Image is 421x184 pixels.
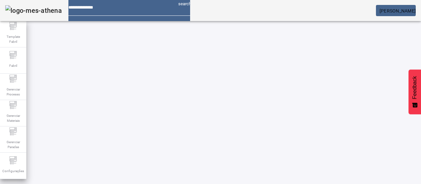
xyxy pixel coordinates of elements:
[3,138,23,151] span: Gerenciar Paradas
[3,85,23,99] span: Gerenciar Processo
[409,69,421,114] button: Feedback - Mostrar pesquisa
[7,61,19,70] span: Fabril
[3,111,23,125] span: Gerenciar Materiais
[0,167,26,175] span: Configurações
[412,76,418,99] span: Feedback
[380,8,416,13] span: [PERSON_NAME]
[3,32,23,46] span: Template Fabril
[5,5,62,16] img: logo-mes-athena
